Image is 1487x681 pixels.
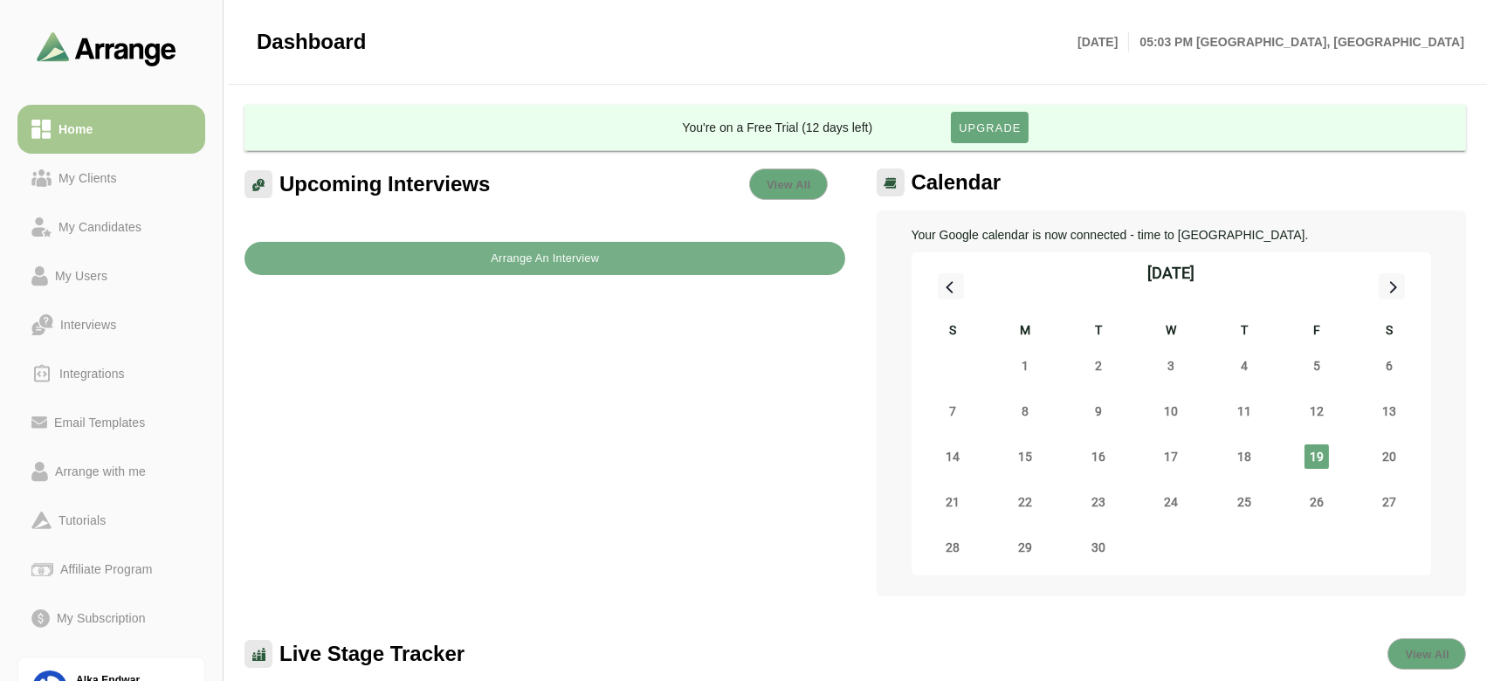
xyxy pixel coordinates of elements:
b: Arrange An Interview [490,242,599,275]
a: Tutorials [17,496,205,545]
span: Monday, September 29, 2025 [1014,535,1038,560]
span: Saturday, September 27, 2025 [1377,490,1401,514]
p: [DATE] [1077,31,1129,52]
span: Sunday, September 21, 2025 [940,490,965,514]
a: View All [749,169,828,200]
button: Arrange An Interview [244,242,845,275]
span: Monday, September 15, 2025 [1014,444,1038,469]
span: View All [766,178,811,191]
span: Tuesday, September 9, 2025 [1086,399,1111,423]
button: View All [1387,638,1466,670]
a: Home [17,105,205,154]
p: 05:03 PM [GEOGRAPHIC_DATA], [GEOGRAPHIC_DATA] [1129,31,1464,52]
div: Arrange with me [48,461,153,482]
span: Saturday, September 20, 2025 [1377,444,1401,469]
div: T [1062,320,1134,343]
span: Tuesday, September 30, 2025 [1086,535,1111,560]
span: Sunday, September 28, 2025 [940,535,965,560]
span: Wednesday, September 3, 2025 [1159,354,1183,378]
span: Friday, September 26, 2025 [1305,490,1329,514]
span: Thursday, September 11, 2025 [1232,399,1256,423]
div: My Subscription [50,608,153,629]
div: Interviews [53,314,123,335]
span: Sunday, September 7, 2025 [940,399,965,423]
a: Email Templates [17,398,205,447]
div: W [1135,320,1208,343]
div: S [917,320,989,343]
p: Your Google calendar is now connected - time to [GEOGRAPHIC_DATA]. [912,224,1432,245]
span: View All [1404,648,1449,661]
span: Dashboard [257,29,366,55]
div: T [1208,320,1280,343]
div: S [1353,320,1426,343]
a: Arrange with me [17,447,205,496]
div: M [989,320,1062,343]
div: My Candidates [52,217,148,237]
span: Upgrade [958,121,1021,134]
span: Wednesday, September 24, 2025 [1159,490,1183,514]
div: Integrations [52,363,132,384]
span: Friday, September 5, 2025 [1305,354,1329,378]
a: Integrations [17,349,205,398]
span: Tuesday, September 16, 2025 [1086,444,1111,469]
span: Thursday, September 25, 2025 [1232,490,1256,514]
button: Upgrade [951,112,1028,143]
div: F [1280,320,1353,343]
div: Affiliate Program [53,559,159,580]
div: Tutorials [52,510,113,531]
span: Upcoming Interviews [279,171,490,197]
div: My Clients [52,168,124,189]
span: Thursday, September 4, 2025 [1232,354,1256,378]
a: My Subscription [17,594,205,643]
span: Tuesday, September 23, 2025 [1086,490,1111,514]
a: Interviews [17,300,205,349]
span: Thursday, September 18, 2025 [1232,444,1256,469]
span: Saturday, September 6, 2025 [1377,354,1401,378]
span: Sunday, September 14, 2025 [940,444,965,469]
a: Affiliate Program [17,545,205,594]
span: Saturday, September 13, 2025 [1377,399,1401,423]
span: Wednesday, September 17, 2025 [1159,444,1183,469]
div: My Users [48,265,114,286]
span: Monday, September 8, 2025 [1014,399,1038,423]
span: Calendar [912,169,1002,196]
div: Home [52,119,100,140]
span: Tuesday, September 2, 2025 [1086,354,1111,378]
div: Email Templates [47,412,152,433]
span: Friday, September 19, 2025 [1305,444,1329,469]
span: Friday, September 12, 2025 [1305,399,1329,423]
span: Live Stage Tracker [279,641,465,667]
a: My Candidates [17,203,205,251]
span: Wednesday, September 10, 2025 [1159,399,1183,423]
div: [DATE] [1147,261,1194,285]
a: My Users [17,251,205,300]
a: My Clients [17,154,205,203]
div: You're on a Free Trial (12 days left) [682,118,951,137]
span: Monday, September 1, 2025 [1014,354,1038,378]
img: arrangeai-name-small-logo.4d2b8aee.svg [37,31,176,65]
span: Monday, September 22, 2025 [1014,490,1038,514]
